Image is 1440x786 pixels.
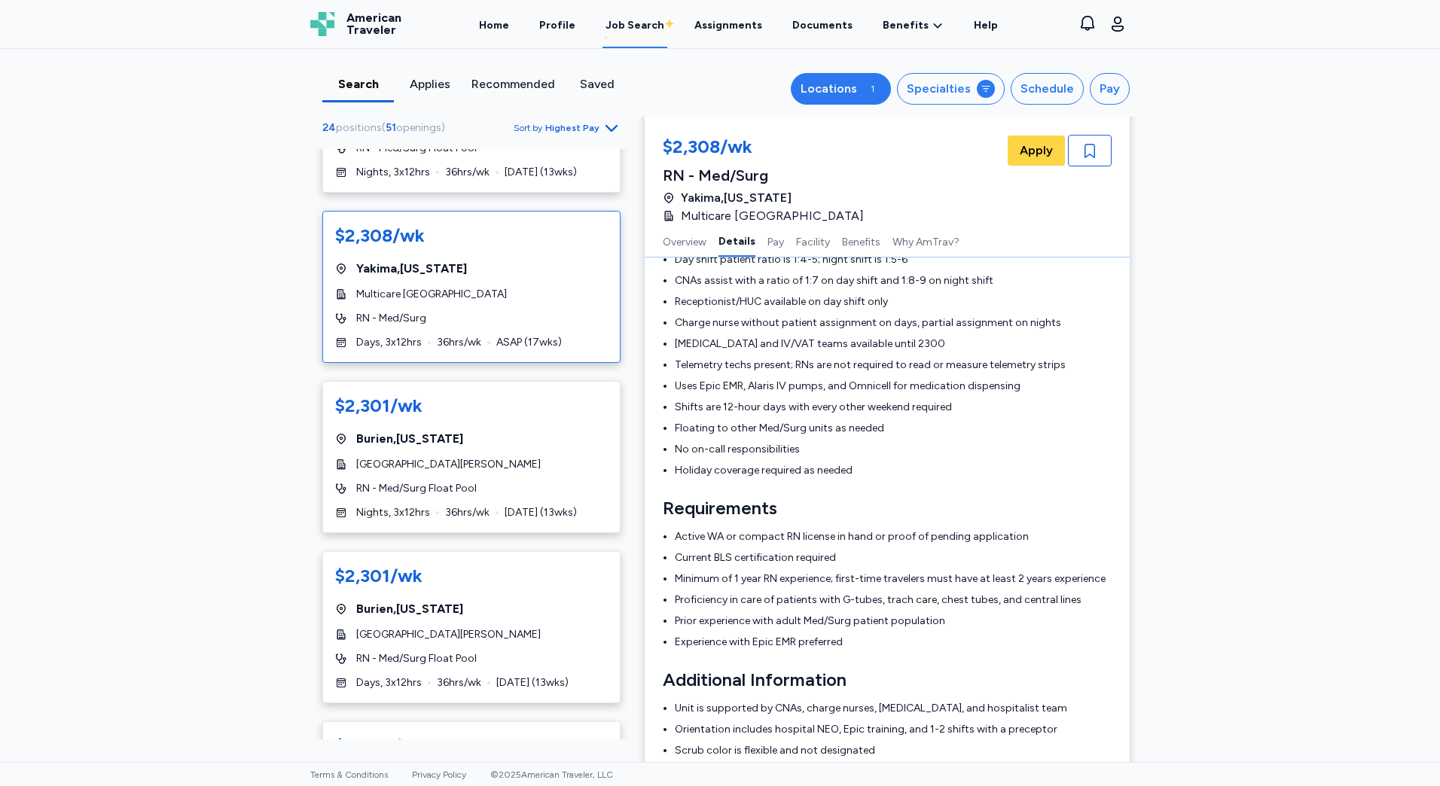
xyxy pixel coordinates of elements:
span: RN - Med/Surg Float Pool [356,651,477,666]
li: Unit is supported by CNAs, charge nurses, [MEDICAL_DATA], and hospitalist team [675,701,1112,716]
span: Multicare [GEOGRAPHIC_DATA] [356,287,507,302]
h3: Additional Information [663,668,1112,692]
div: 1 [863,80,881,98]
span: Multicare [GEOGRAPHIC_DATA] [681,207,864,225]
span: Burien , [US_STATE] [356,600,463,618]
span: 36 hrs/wk [437,335,481,350]
span: positions [336,121,382,134]
li: Day shift patient ratio is 1:4-5; night shift is 1:5-6 [675,252,1112,267]
li: Telemetry techs present; RNs are not required to read or measure telemetry strips [675,358,1112,373]
button: Apply [1008,136,1065,166]
span: American Traveler [346,12,401,36]
img: Logo [310,12,334,36]
li: [MEDICAL_DATA] and IV/VAT teams available until 2300 [675,337,1112,352]
div: Locations [801,80,857,98]
li: Minimum of 1 year RN experience; first-time travelers must have at least 2 years experience [675,571,1112,586]
div: $2,308/wk [663,135,873,162]
li: Current BLS certification required [675,550,1112,565]
div: Applies [400,75,459,93]
span: [GEOGRAPHIC_DATA][PERSON_NAME] [356,627,541,642]
span: © 2025 American Traveler, LLC [490,769,613,780]
button: Details [718,225,755,257]
div: Pay [1100,80,1120,98]
li: Shifts are 12-hour days with every other weekend required [675,400,1112,415]
span: [DATE] ( 13 wks) [505,505,577,520]
button: Schedule [1011,73,1084,105]
button: Overview [663,225,706,257]
div: Schedule [1021,80,1074,98]
span: Yakima , [US_STATE] [356,260,467,278]
a: Benefits [883,18,944,33]
div: Specialties [907,80,971,98]
span: Sort by [514,122,542,134]
span: [GEOGRAPHIC_DATA][PERSON_NAME] [356,457,541,472]
li: Proficiency in care of patients with G-tubes, trach care, chest tubes, and central lines [675,593,1112,608]
li: Receptionist/HUC available on day shift only [675,294,1112,309]
span: RN - Med/Surg Float Pool [356,481,477,496]
span: Benefits [883,18,929,33]
a: Job Search [603,2,667,48]
li: Active WA or compact RN license in hand or proof of pending application [675,529,1112,544]
a: Privacy Policy [412,769,466,780]
li: Charge nurse without patient assignment on days, partial assignment on nights [675,315,1112,331]
li: Holiday coverage required as needed [675,463,1112,478]
span: Days, 3x12hrs [356,675,422,690]
li: Experience with Epic EMR preferred [675,635,1112,650]
div: Job Search [606,18,664,33]
button: Benefits [842,225,880,257]
li: Orientation includes hospital NEO, Epic training, and 1-2 shifts with a preceptor [675,722,1112,737]
span: Highest Pay [545,122,599,134]
span: 51 [386,121,396,134]
div: $2,301/wk [335,394,423,418]
div: ( ) [322,120,451,136]
li: CNAs assist with a ratio of 1:7 on day shift and 1:8-9 on night shift [675,273,1112,288]
div: RN - Med/Surg [663,165,873,186]
li: Floating to other Med/Surg units as needed [675,421,1112,436]
span: 36 hrs/wk [445,165,490,180]
h3: Requirements [663,496,1112,520]
div: $2,308/wk [335,224,425,248]
span: Yakima , [US_STATE] [681,189,792,207]
a: Terms & Conditions [310,769,388,780]
button: Specialties [897,73,1005,105]
button: Sort byHighest Pay [514,119,621,137]
span: 24 [322,121,336,134]
div: Saved [567,75,627,93]
span: [DATE] ( 13 wks) [505,165,577,180]
div: $2,274/wk [335,734,426,758]
button: Facility [796,225,830,257]
span: 36 hrs/wk [445,505,490,520]
div: Recommended [471,75,555,93]
li: No on-call responsibilities [675,442,1112,457]
span: RN - Med/Surg [356,311,426,326]
li: Prior experience with adult Med/Surg patient population [675,614,1112,629]
div: $2,301/wk [335,564,423,588]
span: ASAP ( 17 wks) [496,335,562,350]
div: Search [328,75,388,93]
span: 36 hrs/wk [437,675,481,690]
button: Locations1 [791,73,891,105]
span: Nights, 3x12hrs [356,505,430,520]
span: [DATE] ( 13 wks) [496,675,569,690]
li: Uses Epic EMR, Alaris IV pumps, and Omnicell for medication dispensing [675,379,1112,394]
span: Nights, 3x12hrs [356,165,430,180]
span: Apply [1020,142,1053,160]
button: Pay [767,225,784,257]
span: Days, 3x12hrs [356,335,422,350]
button: Why AmTrav? [892,225,959,257]
button: Pay [1090,73,1130,105]
span: Burien , [US_STATE] [356,430,463,448]
span: openings [396,121,441,134]
li: Scrub color is flexible and not designated [675,743,1112,758]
